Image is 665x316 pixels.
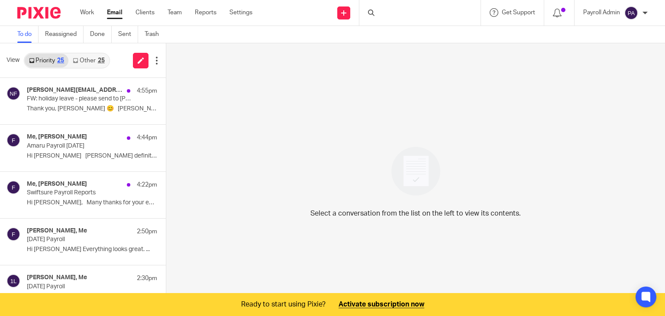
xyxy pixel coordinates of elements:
span: Get Support [502,10,535,16]
img: svg%3E [6,227,20,241]
img: svg%3E [6,274,20,288]
a: Done [90,26,112,43]
div: 25 [98,58,105,64]
p: [DATE] Payroll [27,236,131,243]
div: 25 [57,58,64,64]
h4: [PERSON_NAME], Me [27,274,87,281]
a: Trash [145,26,165,43]
h4: [PERSON_NAME], Me [27,227,87,235]
p: Amaru Payroll [DATE] [27,142,131,150]
a: To do [17,26,39,43]
a: Priority25 [25,54,68,68]
p: 2:30pm [137,274,157,283]
p: Thank you, [PERSON_NAME] 😊 [PERSON_NAME] ... [27,105,157,113]
p: [DATE] Payroll [27,283,131,290]
a: Clients [136,8,155,17]
img: svg%3E [6,181,20,194]
p: Swiftsure Payroll Reports [27,189,131,197]
h4: Me, [PERSON_NAME] [27,133,87,141]
a: Email [107,8,123,17]
a: Other25 [68,54,109,68]
p: Hi [PERSON_NAME], Many thanks for your email.... [27,199,157,206]
h4: Me, [PERSON_NAME] [27,181,87,188]
a: Reassigned [45,26,84,43]
p: 4:44pm [137,133,157,142]
span: View [6,56,19,65]
h4: [PERSON_NAME][EMAIL_ADDRESS][DOMAIN_NAME], [PERSON_NAME], [PERSON_NAME][EMAIL_ADDRESS][DOMAIN_NAM... [27,87,123,94]
p: Payroll Admin [583,8,620,17]
a: Work [80,8,94,17]
img: Pixie [17,7,61,19]
img: svg%3E [6,133,20,147]
p: Hi [PERSON_NAME] [PERSON_NAME] definitely worked more... [27,152,157,160]
p: 4:55pm [137,87,157,95]
a: Team [168,8,182,17]
p: Hi [PERSON_NAME] Everything looks great. ... [27,246,157,253]
img: svg%3E [6,87,20,100]
a: Sent [118,26,138,43]
a: Settings [229,8,252,17]
img: image [386,141,446,201]
p: Select a conversation from the list on the left to view its contents. [310,208,521,219]
p: 4:22pm [137,181,157,189]
p: 2:50pm [137,227,157,236]
img: svg%3E [624,6,638,20]
p: FW: holiday leave - please send to [PERSON_NAME] [27,95,131,103]
a: Reports [195,8,216,17]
